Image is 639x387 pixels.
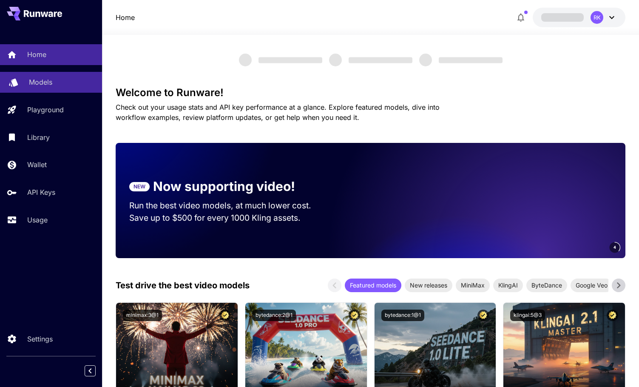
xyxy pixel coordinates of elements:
p: Save up to $500 for every 1000 Kling assets. [129,212,327,224]
span: Featured models [345,281,401,290]
p: Home [27,49,46,60]
span: MiniMax [456,281,490,290]
h3: Welcome to Runware! [116,87,626,99]
button: minimax:3@1 [123,310,162,321]
button: Certified Model – Vetted for best performance and includes a commercial license. [219,310,231,321]
div: MiniMax [456,279,490,292]
div: New releases [405,279,452,292]
span: Google Veo [571,281,613,290]
p: NEW [133,183,145,191]
p: Settings [27,334,53,344]
p: Usage [27,215,48,225]
button: Certified Model – Vetted for best performance and includes a commercial license. [607,310,618,321]
div: Collapse sidebar [91,363,102,378]
button: klingai:5@3 [510,310,545,321]
button: bytedance:2@1 [252,310,296,321]
button: RK [533,8,625,27]
div: ByteDance [526,279,567,292]
a: Home [116,12,135,23]
div: RK [591,11,603,24]
div: Featured models [345,279,401,292]
p: Library [27,132,50,142]
p: Test drive the best video models [116,279,250,292]
button: Certified Model – Vetted for best performance and includes a commercial license. [477,310,489,321]
p: Now supporting video! [153,177,295,196]
span: KlingAI [493,281,523,290]
span: New releases [405,281,452,290]
div: Google Veo [571,279,613,292]
nav: breadcrumb [116,12,135,23]
span: ByteDance [526,281,567,290]
p: Run the best video models, at much lower cost. [129,199,327,212]
p: Playground [27,105,64,115]
button: Certified Model – Vetted for best performance and includes a commercial license. [349,310,360,321]
span: 4 [613,244,616,250]
div: KlingAI [493,279,523,292]
p: Wallet [27,159,47,170]
p: API Keys [27,187,55,197]
button: Collapse sidebar [85,365,96,376]
button: bytedance:1@1 [381,310,424,321]
span: Check out your usage stats and API key performance at a glance. Explore featured models, dive int... [116,103,440,122]
p: Models [29,77,52,87]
